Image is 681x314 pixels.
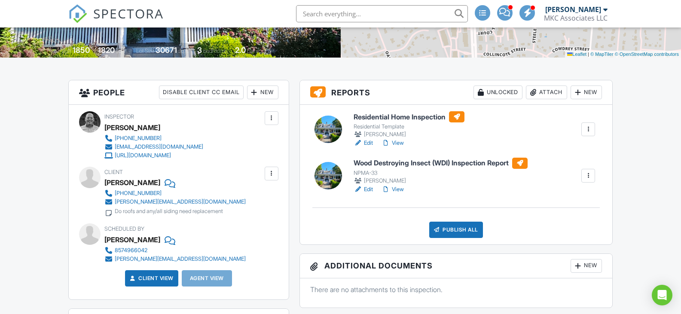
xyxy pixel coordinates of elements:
[354,185,373,194] a: Edit
[571,259,602,273] div: New
[115,143,203,150] div: [EMAIL_ADDRESS][DOMAIN_NAME]
[545,5,601,14] div: [PERSON_NAME]
[544,14,608,22] div: MKC Associates LLC
[382,139,404,147] a: View
[526,85,567,99] div: Attach
[567,52,586,57] a: Leaflet
[98,46,115,55] div: 1820
[116,48,128,54] span: sq. ft.
[115,247,147,254] div: 8574966042
[354,170,528,177] div: NPMA-33
[73,46,90,55] div: 1850
[178,48,189,54] span: sq.ft.
[104,151,203,160] a: [URL][DOMAIN_NAME]
[104,143,203,151] a: [EMAIL_ADDRESS][DOMAIN_NAME]
[571,85,602,99] div: New
[104,169,123,175] span: Client
[354,158,528,169] h6: Wood Destroying Insect (WDI) Inspection Report
[590,52,614,57] a: © MapTiler
[104,226,144,232] span: Scheduled By
[203,48,227,54] span: bedrooms
[429,222,483,238] div: Publish All
[197,46,202,55] div: 3
[247,85,278,99] div: New
[354,111,464,139] a: Residential Home Inspection Residential Template [PERSON_NAME]
[159,85,244,99] div: Disable Client CC Email
[136,48,154,54] span: Lot Size
[354,158,528,185] a: Wood Destroying Insect (WDI) Inspection Report NPMA-33 [PERSON_NAME]
[300,254,613,278] h3: Additional Documents
[93,4,164,22] span: SPECTORA
[235,46,246,55] div: 2.0
[115,256,246,262] div: [PERSON_NAME][EMAIL_ADDRESS][DOMAIN_NAME]
[354,130,464,139] div: [PERSON_NAME]
[115,208,223,215] div: Do roofs and any/all siding need replacement
[104,255,246,263] a: [PERSON_NAME][EMAIL_ADDRESS][DOMAIN_NAME]
[104,176,160,189] div: [PERSON_NAME]
[68,4,87,23] img: The Best Home Inspection Software - Spectora
[115,198,246,205] div: [PERSON_NAME][EMAIL_ADDRESS][DOMAIN_NAME]
[652,285,672,305] div: Open Intercom Messenger
[354,177,528,185] div: [PERSON_NAME]
[62,48,71,54] span: Built
[473,85,522,99] div: Unlocked
[615,52,679,57] a: © OpenStreetMap contributors
[115,190,162,197] div: [PHONE_NUMBER]
[115,135,162,142] div: [PHONE_NUMBER]
[104,189,246,198] a: [PHONE_NUMBER]
[128,274,174,283] a: Client View
[104,121,160,134] div: [PERSON_NAME]
[69,80,289,105] h3: People
[247,48,272,54] span: bathrooms
[310,285,602,294] p: There are no attachments to this inspection.
[115,152,171,159] div: [URL][DOMAIN_NAME]
[354,123,464,130] div: Residential Template
[156,46,177,55] div: 30671
[296,5,468,22] input: Search everything...
[68,12,164,30] a: SPECTORA
[104,134,203,143] a: [PHONE_NUMBER]
[300,80,613,105] h3: Reports
[382,185,404,194] a: View
[354,139,373,147] a: Edit
[104,198,246,206] a: [PERSON_NAME][EMAIL_ADDRESS][DOMAIN_NAME]
[354,111,464,122] h6: Residential Home Inspection
[588,52,589,57] span: |
[104,246,246,255] a: 8574966042
[104,233,160,246] div: [PERSON_NAME]
[104,113,134,120] span: Inspector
